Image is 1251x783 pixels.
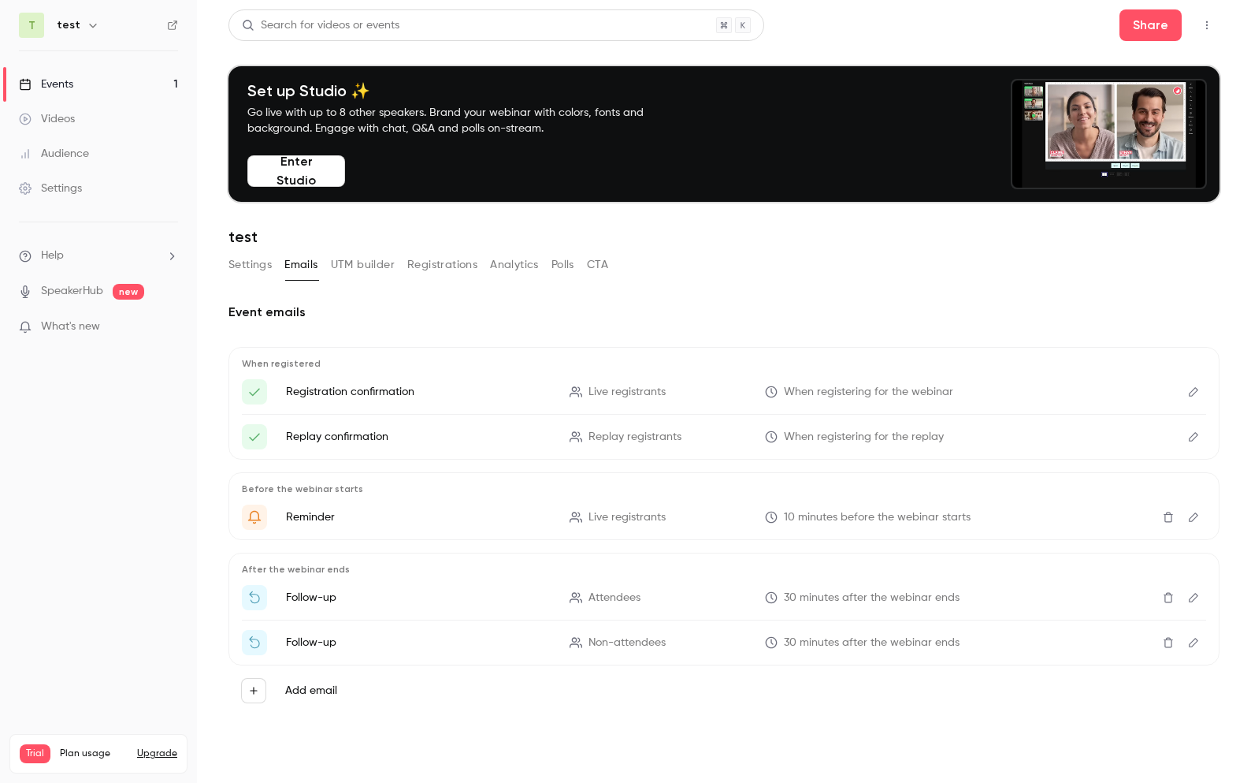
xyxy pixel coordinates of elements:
span: 30 minutes after the webinar ends [784,590,960,606]
button: Upgrade [137,748,177,760]
li: {{ event_name }} is about to go live [242,505,1206,530]
span: Help [41,248,64,264]
li: Thanks for attending {{ event_name }} [242,585,1206,610]
button: Edit [1181,505,1206,530]
li: Watch the replay of {{ event_name }} [242,630,1206,655]
a: SpeakerHub [41,283,103,300]
span: 10 minutes before the webinar starts [784,509,971,526]
p: After the webinar ends [242,563,1206,576]
button: Edit [1181,379,1206,405]
li: Here's your access link to {{ event_name }}! [242,424,1206,449]
h1: test [228,227,1219,246]
span: Non-attendees [588,635,666,651]
span: new [113,284,144,300]
button: Polls [551,252,574,278]
button: Analytics [490,252,539,278]
span: Live registrants [588,384,666,401]
span: When registering for the replay [784,429,944,446]
p: Go live with up to 8 other speakers. Brand your webinar with colors, fonts and background. Engage... [247,105,681,136]
span: Plan usage [60,748,128,760]
div: Videos [19,111,75,127]
button: Share [1119,9,1182,41]
button: Settings [228,252,272,278]
button: Emails [284,252,317,278]
li: Here's your access link to {{ event_name }}! [242,379,1206,405]
span: Live registrants [588,509,666,526]
span: What's new [41,319,100,335]
h4: Set up Studio ✨ [247,81,681,100]
div: Search for videos or events [242,17,399,34]
button: Delete [1156,505,1181,530]
button: Delete [1156,585,1181,610]
p: Follow-up [286,590,551,606]
div: Settings [19,181,82,196]
li: help-dropdown-opener [19,248,178,264]
button: CTA [587,252,608,278]
button: Delete [1156,630,1181,655]
h6: test [57,17,80,33]
p: Reminder [286,509,551,525]
p: When registered [242,357,1206,370]
p: Replay confirmation [286,429,551,445]
label: Add email [285,683,337,699]
button: UTM builder [331,252,395,278]
button: Edit [1181,585,1206,610]
div: Audience [19,146,89,162]
span: t [28,17,35,34]
span: Replay registrants [588,429,681,446]
h2: Event emails [228,303,1219,322]
p: Before the webinar starts [242,483,1206,495]
button: Edit [1181,630,1206,655]
span: Trial [20,744,50,763]
span: Attendees [588,590,640,606]
p: Registration confirmation [286,384,551,400]
iframe: Noticeable Trigger [159,320,178,334]
button: Registrations [407,252,477,278]
button: Edit [1181,424,1206,449]
span: When registering for the webinar [784,384,953,401]
p: Follow-up [286,635,551,651]
div: Events [19,76,73,92]
span: 30 minutes after the webinar ends [784,635,960,651]
button: Enter Studio [247,155,345,187]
